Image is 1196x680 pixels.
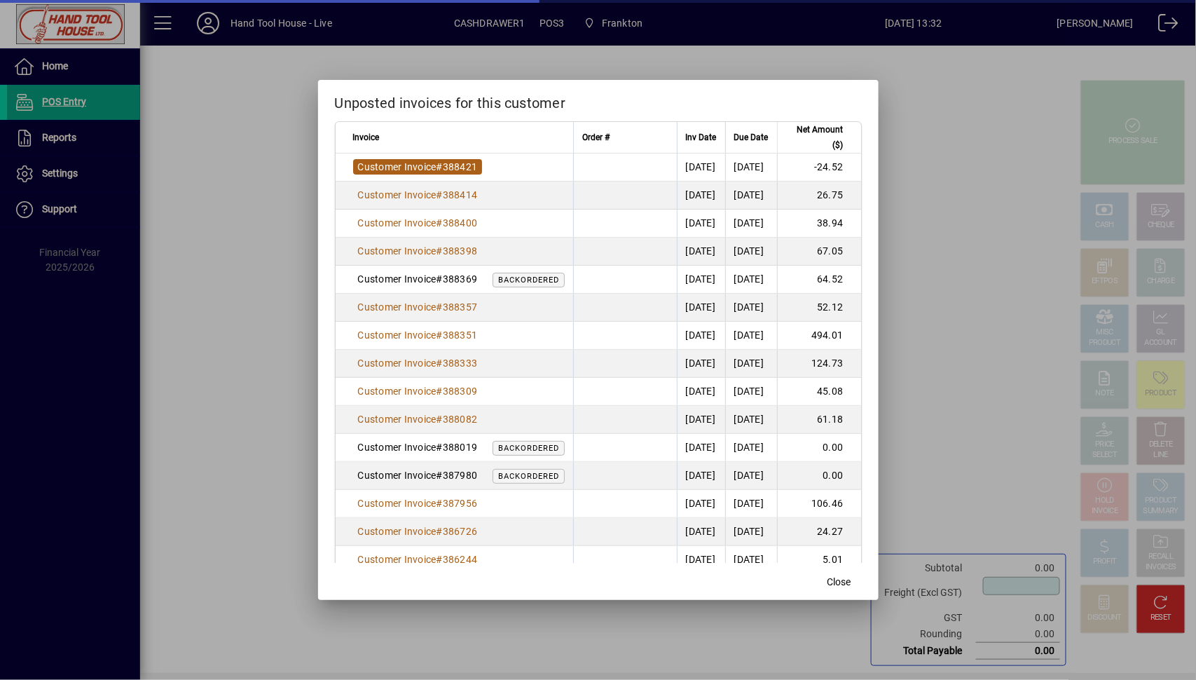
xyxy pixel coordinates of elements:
td: 494.01 [777,322,861,350]
span: Close [827,575,851,590]
span: Customer Invoice [358,329,437,341]
span: Due Date [734,130,769,145]
span: 388400 [443,217,478,229]
td: 61.18 [777,406,861,434]
span: 388421 [443,161,478,172]
td: [DATE] [677,406,725,434]
span: Customer Invoice [358,161,437,172]
td: [DATE] [725,266,777,294]
button: Close [817,569,862,594]
td: 26.75 [777,182,861,210]
td: 24.27 [777,518,861,546]
span: Customer Invoice [358,414,437,425]
td: 0.00 [777,434,861,462]
span: 386244 [443,554,478,565]
span: # [437,414,443,425]
td: [DATE] [725,154,777,182]
a: Customer Invoice#388400 [353,215,483,231]
td: [DATE] [677,490,725,518]
span: # [437,301,443,313]
td: [DATE] [677,322,725,350]
td: [DATE] [725,462,777,490]
td: [DATE] [677,378,725,406]
a: Customer Invoice#387956 [353,496,483,511]
span: Customer Invoice [358,189,437,200]
td: -24.52 [777,154,861,182]
td: [DATE] [677,154,725,182]
span: Invoice [353,130,380,145]
td: [DATE] [725,406,777,434]
span: 388082 [443,414,478,425]
span: Customer Invoice [358,358,437,369]
span: Customer Invoice [358,386,437,397]
td: [DATE] [677,294,725,322]
td: [DATE] [677,266,725,294]
span: # [437,217,443,229]
td: [DATE] [725,378,777,406]
span: 388414 [443,189,478,200]
span: Backordered [498,276,559,285]
span: Customer Invoice [358,526,437,537]
td: [DATE] [725,182,777,210]
span: Backordered [498,444,559,453]
h2: Unposted invoices for this customer [318,80,879,121]
a: Customer Invoice#388333 [353,355,483,371]
a: Customer Invoice#386726 [353,524,483,539]
td: [DATE] [725,238,777,266]
span: # [437,189,443,200]
a: Customer Invoice#388309 [353,383,483,399]
td: 38.94 [777,210,861,238]
a: Customer Invoice#388414 [353,187,483,203]
a: Customer Invoice#388421 [353,159,483,175]
td: [DATE] [677,462,725,490]
span: 388357 [443,301,478,313]
span: # [437,526,443,537]
td: [DATE] [725,294,777,322]
a: Customer Invoice#388357 [353,299,483,315]
span: 387956 [443,498,478,509]
span: Backordered [498,472,559,481]
span: Customer Invoice [358,217,437,229]
td: 52.12 [777,294,861,322]
a: Customer Invoice#388082 [353,412,483,427]
span: 388398 [443,245,478,257]
span: Customer Invoice [358,554,437,565]
td: 124.73 [777,350,861,378]
span: Inv Date [686,130,717,145]
span: # [437,329,443,341]
td: 64.52 [777,266,861,294]
td: [DATE] [677,182,725,210]
td: [DATE] [725,350,777,378]
td: [DATE] [677,518,725,546]
span: 388351 [443,329,478,341]
span: 388333 [443,358,478,369]
span: # [437,498,443,509]
td: [DATE] [677,350,725,378]
span: # [437,245,443,257]
span: Order # [582,130,610,145]
span: 386726 [443,526,478,537]
td: [DATE] [677,546,725,574]
td: 45.08 [777,378,861,406]
td: [DATE] [725,490,777,518]
span: # [437,554,443,565]
span: # [437,386,443,397]
span: Net Amount ($) [786,122,844,153]
a: Customer Invoice#388398 [353,243,483,259]
td: [DATE] [677,210,725,238]
td: [DATE] [725,210,777,238]
td: [DATE] [725,322,777,350]
td: 67.05 [777,238,861,266]
span: # [437,161,443,172]
td: 106.46 [777,490,861,518]
span: Customer Invoice [358,245,437,257]
td: [DATE] [677,238,725,266]
span: 388309 [443,386,478,397]
td: [DATE] [725,434,777,462]
td: 5.01 [777,546,861,574]
td: [DATE] [725,518,777,546]
td: [DATE] [725,546,777,574]
span: # [437,358,443,369]
a: Customer Invoice#388351 [353,327,483,343]
span: Customer Invoice [358,301,437,313]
